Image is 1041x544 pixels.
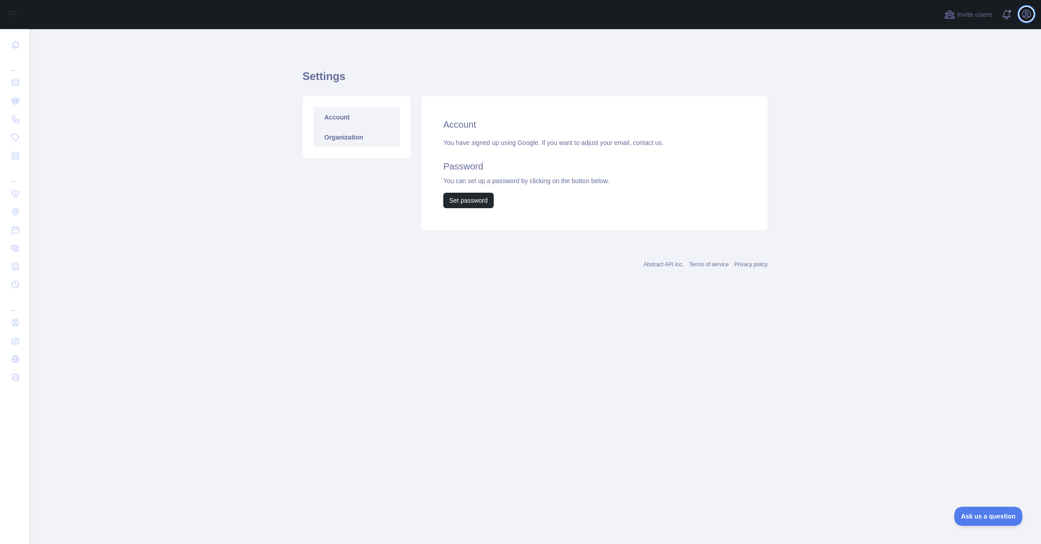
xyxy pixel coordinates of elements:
[443,160,746,173] h2: Password
[954,507,1023,526] iframe: Help Scout Beacon - Open
[689,261,729,268] a: Terms of service
[942,7,994,22] button: Invite users
[443,118,746,131] h2: Account
[644,261,684,268] a: Abstract API Inc.
[633,139,664,146] a: contact us.
[957,10,992,20] span: Invite users
[443,193,494,208] button: Set password
[443,138,746,208] div: You have signed up using Google. If you want to adjust your email, You can set up a password by c...
[7,165,22,184] div: ...
[734,261,768,268] a: Privacy policy
[7,55,22,73] div: ...
[313,127,400,147] a: Organization
[313,107,400,127] a: Account
[302,69,768,91] h1: Settings
[7,294,22,313] div: ...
